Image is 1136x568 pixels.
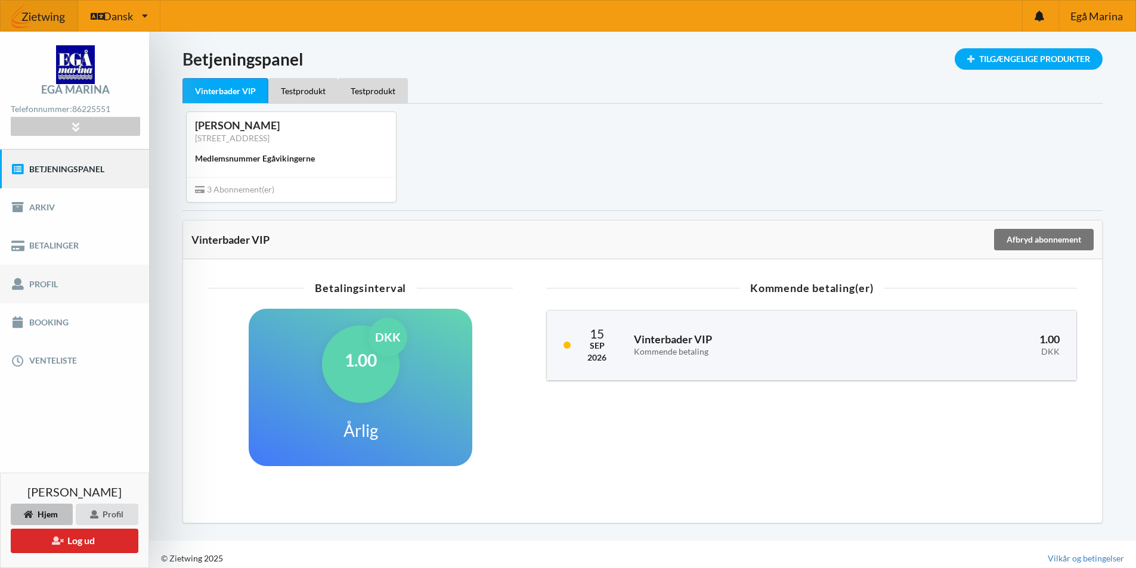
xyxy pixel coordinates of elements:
[27,486,122,498] span: [PERSON_NAME]
[195,184,274,194] span: 3 Abonnement(er)
[369,318,407,356] div: DKK
[195,153,315,164] div: Medlemsnummer Egåvikingerne
[884,347,1060,357] div: DKK
[76,504,138,525] div: Profil
[11,529,138,553] button: Log ud
[994,229,1094,250] div: Afbryd abonnement
[72,104,110,114] strong: 86225551
[182,48,1103,70] h1: Betjeningspanel
[268,78,338,103] div: Testprodukt
[884,333,1060,356] h3: 1.00
[343,420,378,441] h1: Årlig
[11,101,140,117] div: Telefonnummer:
[1048,553,1124,564] a: Vilkår og betingelser
[56,45,95,84] img: logo
[195,119,388,132] div: [PERSON_NAME]
[587,352,606,364] div: 2026
[11,504,73,525] div: Hjem
[587,340,606,352] div: Sep
[191,234,992,246] div: Vinterbader VIP
[587,327,606,340] div: 15
[195,133,270,143] a: [STREET_ADDRESS]
[546,283,1077,293] div: Kommende betaling(er)
[41,84,110,95] div: Egå Marina
[634,347,867,357] div: Kommende betaling
[208,283,513,293] div: Betalingsinterval
[103,11,133,21] span: Dansk
[955,48,1103,70] div: Tilgængelige Produkter
[345,349,377,371] h1: 1.00
[182,78,268,104] div: Vinterbader VIP
[338,78,408,103] div: Testprodukt
[634,333,867,356] h3: Vinterbader VIP
[1070,11,1123,21] span: Egå Marina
